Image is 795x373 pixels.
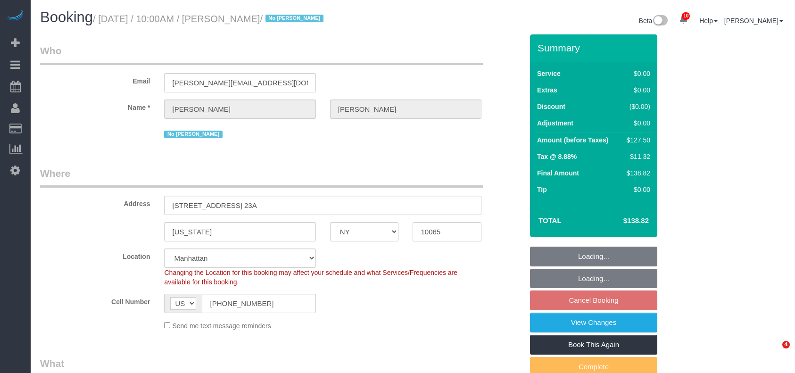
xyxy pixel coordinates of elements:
div: $0.00 [623,85,650,95]
input: Email [164,73,315,92]
strong: Total [538,216,562,224]
a: Book This Again [530,335,657,355]
label: Cell Number [33,294,157,307]
input: Zip Code [413,222,481,241]
a: 10 [674,9,693,30]
div: $138.82 [623,168,650,178]
label: Extras [537,85,557,95]
div: $0.00 [623,185,650,194]
label: Amount (before Taxes) [537,135,608,145]
small: / [DATE] / 10:00AM / [PERSON_NAME] [93,14,326,24]
div: $127.50 [623,135,650,145]
a: Help [699,17,718,25]
img: New interface [652,15,668,27]
legend: Where [40,166,483,188]
a: View Changes [530,313,657,332]
input: First Name [164,99,315,119]
h3: Summary [538,42,653,53]
span: 4 [782,341,790,348]
span: No [PERSON_NAME] [164,131,222,138]
h4: $138.82 [595,217,649,225]
label: Service [537,69,561,78]
a: [PERSON_NAME] [724,17,783,25]
span: 10 [682,12,690,20]
div: ($0.00) [623,102,650,111]
span: Changing the Location for this booking may affect your schedule and what Services/Frequencies are... [164,269,457,286]
a: Beta [639,17,668,25]
input: Cell Number [202,294,315,313]
label: Location [33,249,157,261]
label: Final Amount [537,168,579,178]
img: Automaid Logo [6,9,25,23]
label: Adjustment [537,118,573,128]
span: Send me text message reminders [172,322,271,330]
input: Last Name [330,99,481,119]
legend: Who [40,44,483,65]
label: Tip [537,185,547,194]
label: Email [33,73,157,86]
label: Discount [537,102,565,111]
div: $0.00 [623,69,650,78]
label: Address [33,196,157,208]
label: Tax @ 8.88% [537,152,577,161]
label: Name * [33,99,157,112]
div: $0.00 [623,118,650,128]
iframe: Intercom live chat [763,341,786,364]
span: / [260,14,326,24]
span: No [PERSON_NAME] [265,15,323,22]
input: City [164,222,315,241]
span: Booking [40,9,93,25]
div: $11.32 [623,152,650,161]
